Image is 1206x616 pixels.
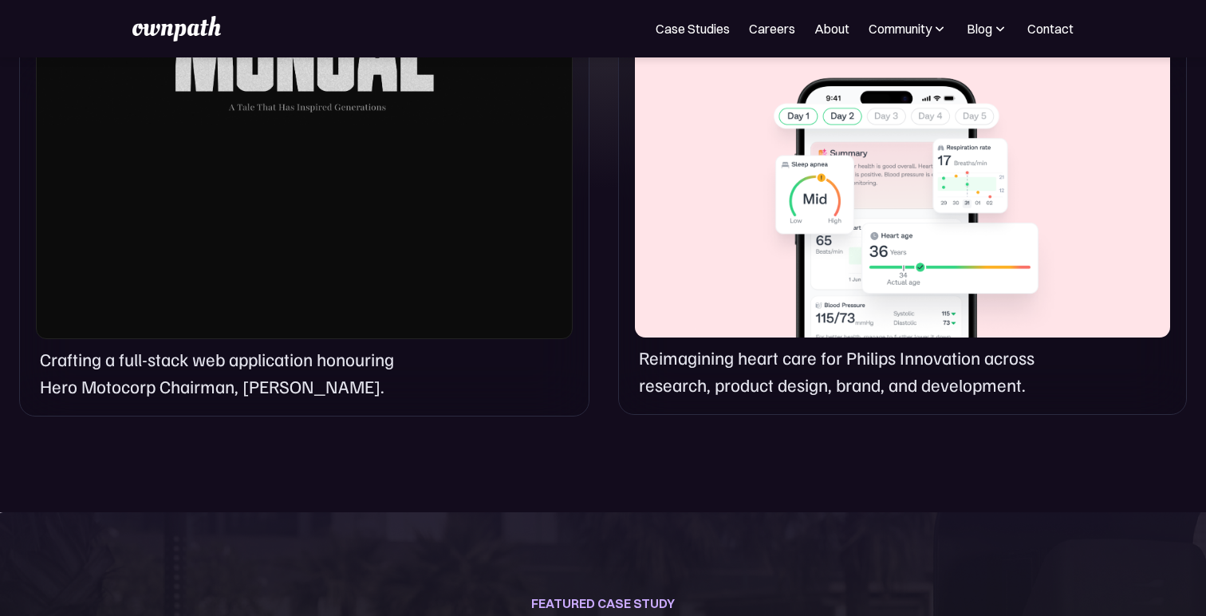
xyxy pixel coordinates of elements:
[967,19,992,38] div: Blog
[656,19,730,38] a: Case Studies
[1027,19,1074,38] a: Contact
[749,19,795,38] a: Careers
[967,19,1008,38] div: Blog
[869,19,948,38] div: Community
[814,19,849,38] a: About
[40,346,424,400] p: Crafting a full-stack web application honouring Hero Motocorp Chairman, [PERSON_NAME].
[531,592,675,614] div: FEATURED CASE STUDY
[869,19,932,38] div: Community
[639,344,1054,398] p: Reimagining heart care for Philips Innovation across research, product design, brand, and develop...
